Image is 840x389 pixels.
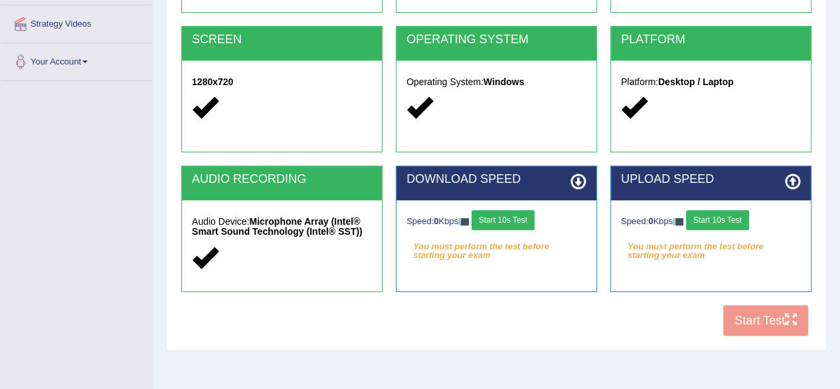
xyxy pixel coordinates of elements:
[621,77,801,87] h5: Platform:
[686,210,749,230] button: Start 10s Test
[621,237,801,257] em: You must perform the test before starting your exam
[1,5,152,39] a: Strategy Videos
[192,216,363,237] strong: Microphone Array (Intel® Smart Sound Technology (Intel® SST))
[406,33,586,47] h2: OPERATING SYSTEM
[192,173,372,186] h2: AUDIO RECORDING
[406,77,586,87] h5: Operating System:
[192,76,233,87] strong: 1280x720
[434,216,438,226] strong: 0
[621,210,801,233] div: Speed: Kbps
[648,216,653,226] strong: 0
[406,173,586,186] h2: DOWNLOAD SPEED
[483,76,524,87] strong: Windows
[458,218,469,225] img: ajax-loader-fb-connection.gif
[673,218,683,225] img: ajax-loader-fb-connection.gif
[406,237,586,257] em: You must perform the test before starting your exam
[192,33,372,47] h2: SCREEN
[621,173,801,186] h2: UPLOAD SPEED
[621,33,801,47] h2: PLATFORM
[471,210,535,230] button: Start 10s Test
[406,210,586,233] div: Speed: Kbps
[1,43,152,76] a: Your Account
[192,217,372,237] h5: Audio Device:
[658,76,734,87] strong: Desktop / Laptop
